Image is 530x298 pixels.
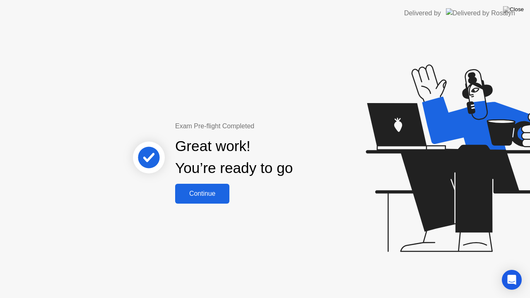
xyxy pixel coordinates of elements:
button: Continue [175,184,229,204]
img: Delivered by Rosalyn [446,8,515,18]
div: Delivered by [404,8,441,18]
img: Close [503,6,524,13]
div: Exam Pre-flight Completed [175,121,346,131]
div: Great work! You’re ready to go [175,135,293,179]
div: Open Intercom Messenger [502,270,522,290]
div: Continue [178,190,227,197]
